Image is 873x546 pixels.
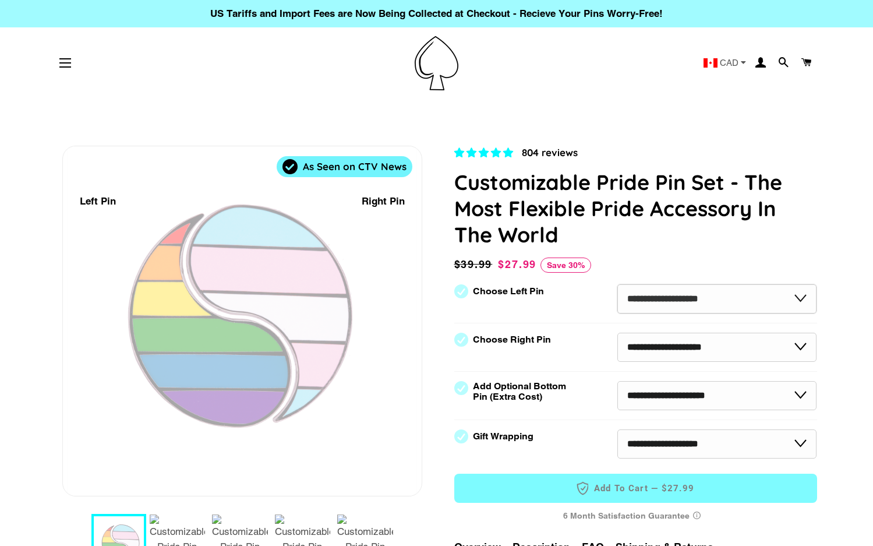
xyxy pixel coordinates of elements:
img: Pin-Ace [415,36,458,90]
button: Add to Cart —$27.99 [454,474,817,503]
div: 6 Month Satisfaction Guarantee [454,505,817,527]
label: Gift Wrapping [473,431,533,442]
label: Choose Right Pin [473,334,551,345]
span: $27.99 [498,258,536,270]
label: Choose Left Pin [473,286,544,297]
span: $27.99 [662,483,695,494]
span: Add to Cart — [472,481,800,496]
span: Save 30% [540,258,591,273]
div: Right Pin [362,193,405,209]
span: CAD [720,58,738,67]
span: 804 reviews [522,146,578,158]
span: $39.99 [454,258,493,270]
span: 4.83 stars [454,147,516,158]
h1: Customizable Pride Pin Set - The Most Flexible Pride Accessory In The World [454,169,817,248]
label: Add Optional Bottom Pin (Extra Cost) [473,381,571,402]
div: 1 / 7 [63,146,422,496]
